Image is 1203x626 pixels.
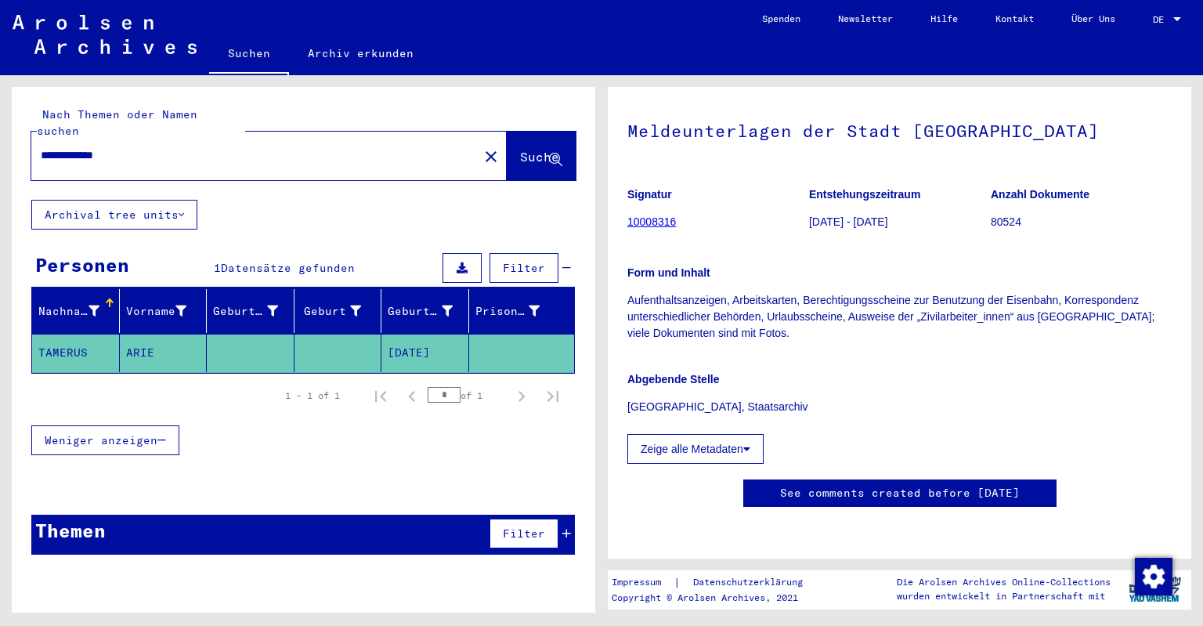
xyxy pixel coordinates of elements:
[301,303,362,320] div: Geburt‏
[120,289,208,333] mat-header-cell: Vorname
[45,433,157,447] span: Weniger anzeigen
[32,289,120,333] mat-header-cell: Nachname
[612,574,674,591] a: Impressum
[38,299,119,324] div: Nachname
[627,399,1172,415] p: [GEOGRAPHIC_DATA], Staatsarchiv
[520,149,559,165] span: Suche
[13,15,197,54] img: Arolsen_neg.svg
[294,289,382,333] mat-header-cell: Geburt‏
[301,299,381,324] div: Geburt‏
[1153,14,1170,25] span: DE
[120,334,208,372] mat-cell: ARIE
[991,214,1172,230] p: 80524
[381,289,469,333] mat-header-cell: Geburtsdatum
[897,589,1111,603] p: wurden entwickelt in Partnerschaft mit
[991,188,1089,201] b: Anzahl Dokumente
[475,140,507,172] button: Clear
[627,292,1172,342] p: Aufenthaltsanzeigen, Arbeitskarten, Berechtigungsscheine zur Benutzung der Eisenbahn, Korresponde...
[126,303,187,320] div: Vorname
[38,303,99,320] div: Nachname
[612,591,822,605] p: Copyright © Arolsen Archives, 2021
[428,388,506,403] div: of 1
[469,289,575,333] mat-header-cell: Prisoner #
[213,299,298,324] div: Geburtsname
[214,261,221,275] span: 1
[681,574,822,591] a: Datenschutzerklärung
[482,147,500,166] mat-icon: close
[396,380,428,411] button: Previous page
[1125,570,1184,609] img: yv_logo.png
[475,303,540,320] div: Prisoner #
[627,373,719,385] b: Abgebende Stelle
[475,299,560,324] div: Prisoner #
[627,95,1172,164] h1: Meldeunterlagen der Stadt [GEOGRAPHIC_DATA]
[897,575,1111,589] p: Die Arolsen Archives Online-Collections
[490,519,558,548] button: Filter
[490,253,558,283] button: Filter
[506,380,537,411] button: Next page
[209,34,289,75] a: Suchen
[503,526,545,541] span: Filter
[388,303,453,320] div: Geburtsdatum
[809,214,990,230] p: [DATE] - [DATE]
[627,188,672,201] b: Signatur
[388,299,472,324] div: Geburtsdatum
[35,251,129,279] div: Personen
[285,389,340,403] div: 1 – 1 of 1
[627,215,676,228] a: 10008316
[221,261,355,275] span: Datensätze gefunden
[37,107,197,138] mat-label: Nach Themen oder Namen suchen
[537,380,569,411] button: Last page
[627,266,710,279] b: Form und Inhalt
[289,34,432,72] a: Archiv erkunden
[381,334,469,372] mat-cell: [DATE]
[1134,557,1172,595] div: Zustimmung ändern
[35,516,106,545] div: Themen
[213,303,278,320] div: Geburtsname
[780,485,1020,501] a: See comments created before [DATE]
[809,188,920,201] b: Entstehungszeitraum
[507,132,576,180] button: Suche
[365,380,396,411] button: First page
[31,425,179,455] button: Weniger anzeigen
[207,289,294,333] mat-header-cell: Geburtsname
[612,574,822,591] div: |
[627,434,764,464] button: Zeige alle Metadaten
[503,261,545,275] span: Filter
[32,334,120,372] mat-cell: TAMERUS
[126,299,207,324] div: Vorname
[31,200,197,230] button: Archival tree units
[1135,558,1172,595] img: Zustimmung ändern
